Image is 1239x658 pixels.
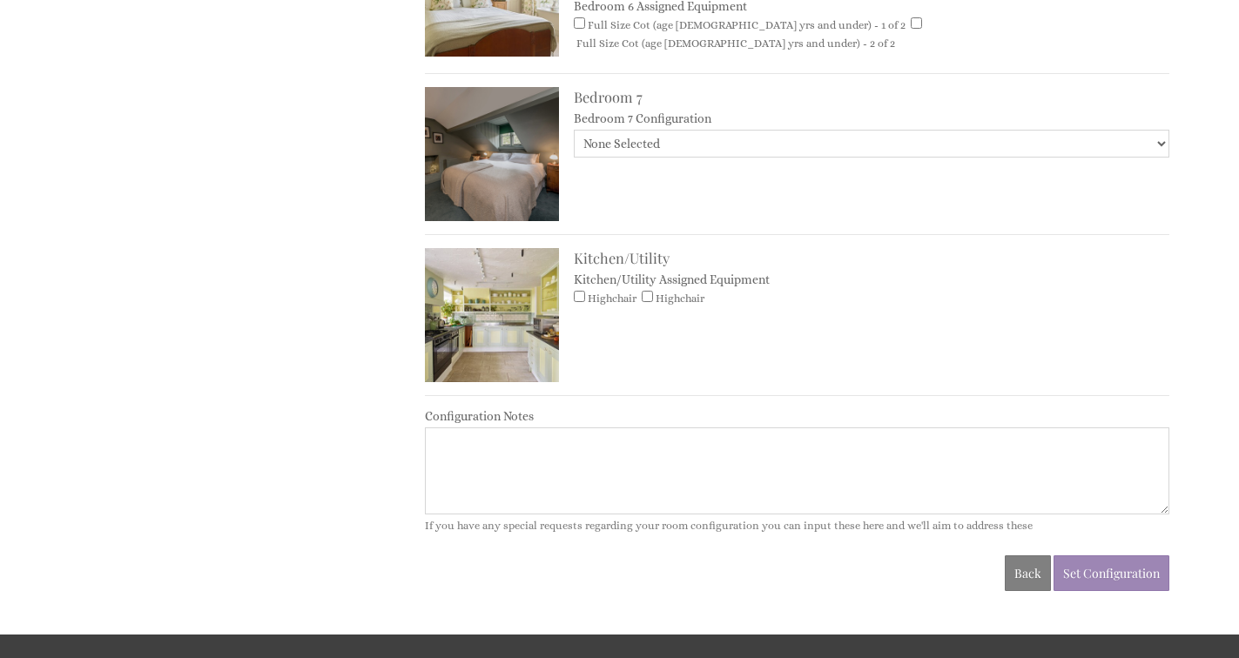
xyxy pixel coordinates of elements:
[1005,555,1051,591] a: Back
[1054,555,1169,591] button: Set Configuration
[574,87,1169,106] h3: Bedroom 7
[425,248,559,382] img: Room Image
[425,87,559,221] img: Room Image
[656,292,704,305] label: Highchair
[576,37,895,50] label: Full Size Cot (age [DEMOGRAPHIC_DATA] yrs and under) - 2 of 2
[588,19,906,31] label: Full Size Cot (age [DEMOGRAPHIC_DATA] yrs and under) - 1 of 2
[574,248,1169,267] h3: Kitchen/Utility
[425,520,1169,532] p: If you have any special requests regarding your room configuration you can input these here and w...
[1063,565,1160,581] span: Set Configuration
[425,409,1169,423] label: Configuration Notes
[574,111,1169,125] label: Bedroom 7 Configuration
[574,272,1169,286] label: Kitchen/Utility Assigned Equipment
[588,292,636,305] label: Highchair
